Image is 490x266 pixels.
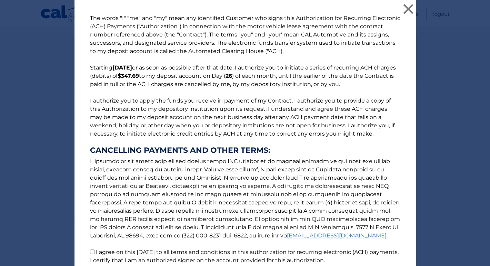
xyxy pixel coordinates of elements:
a: [EMAIL_ADDRESS][DOMAIN_NAME] [287,232,387,239]
strong: CANCELLING PAYMENTS AND OTHER TERMS: [90,146,400,155]
button: × [401,2,415,16]
label: I agree on this [DATE] to all terms and conditions in this authorization for recurring electronic... [90,249,399,264]
b: $347.69 [118,73,139,79]
b: 26 [226,73,232,79]
p: The words "I" "me" and "my" mean any identified Customer who signs this Authorization for Recurri... [83,14,407,265]
b: [DATE] [112,64,132,71]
